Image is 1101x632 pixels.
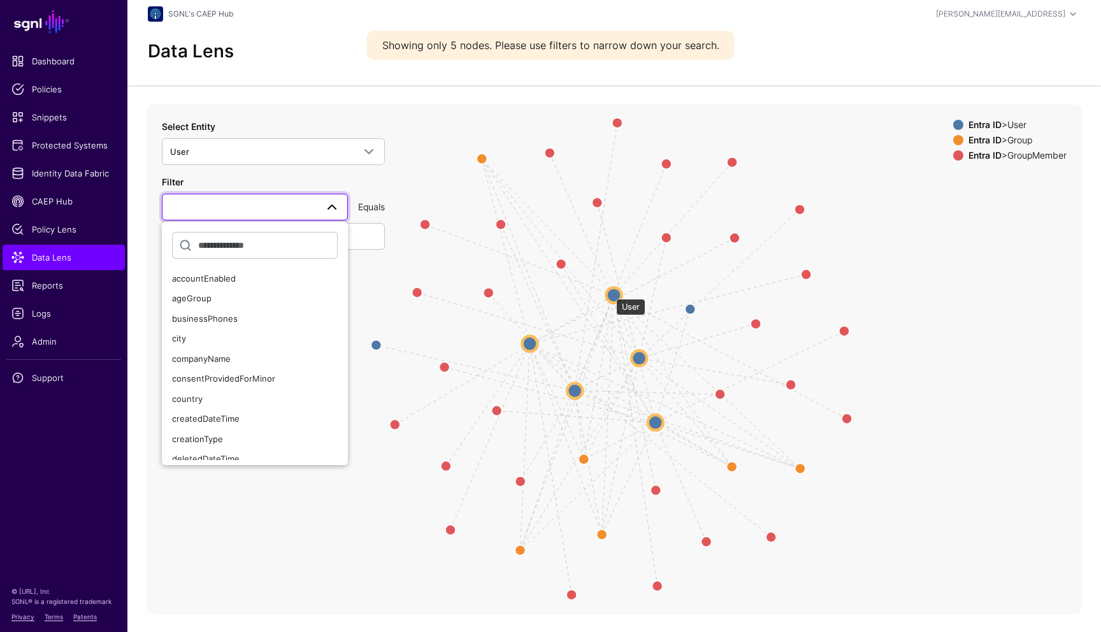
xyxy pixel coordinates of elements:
div: > GroupMember [966,150,1069,161]
a: Dashboard [3,48,125,74]
span: Snippets [11,111,116,124]
a: Policies [3,76,125,102]
a: SGNL [8,8,120,36]
a: Privacy [11,613,34,621]
button: createdDateTime [162,409,348,429]
span: accountEnabled [172,273,236,284]
button: ageGroup [162,289,348,309]
a: Patents [73,613,97,621]
div: Equals [353,200,390,213]
button: companyName [162,349,348,370]
button: country [162,389,348,410]
a: Admin [3,329,125,354]
span: Identity Data Fabric [11,167,116,180]
span: Admin [11,335,116,348]
a: Terms [45,613,63,621]
button: creationType [162,429,348,450]
div: > Group [966,135,1069,145]
button: city [162,329,348,349]
div: Showing only 5 nodes. Please use filters to narrow down your search. [367,31,735,60]
span: Policies [11,83,116,96]
strong: Entra ID [968,119,1002,130]
span: businessPhones [172,313,238,324]
a: CAEP Hub [3,189,125,214]
span: creationType [172,434,223,444]
div: > User [966,120,1069,130]
span: Policy Lens [11,223,116,236]
div: [PERSON_NAME][EMAIL_ADDRESS] [936,8,1065,20]
span: deletedDateTime [172,454,240,464]
span: User [170,147,189,157]
p: © [URL], Inc [11,586,116,596]
h2: Data Lens [148,41,234,62]
strong: Entra ID [968,150,1002,161]
button: accountEnabled [162,269,348,289]
label: Filter [162,175,183,189]
span: Data Lens [11,251,116,264]
span: consentProvidedForMinor [172,373,275,384]
strong: Entra ID [968,134,1002,145]
span: Logs [11,307,116,320]
label: Select Entity [162,120,215,133]
a: Logs [3,301,125,326]
span: Dashboard [11,55,116,68]
span: Support [11,371,116,384]
p: SGNL® is a registered trademark [11,596,116,607]
button: consentProvidedForMinor [162,369,348,389]
span: Protected Systems [11,139,116,152]
a: Policy Lens [3,217,125,242]
span: CAEP Hub [11,195,116,208]
span: ageGroup [172,293,212,303]
a: Data Lens [3,245,125,270]
span: city [172,333,186,343]
div: User [616,299,645,315]
a: Protected Systems [3,133,125,158]
a: SGNL's CAEP Hub [168,9,233,18]
span: country [172,394,203,404]
button: deletedDateTime [162,449,348,470]
a: Identity Data Fabric [3,161,125,186]
a: Reports [3,273,125,298]
span: companyName [172,354,231,364]
a: Snippets [3,104,125,130]
img: svg+xml;base64,PHN2ZyB3aWR0aD0iNjQiIGhlaWdodD0iNjQiIHZpZXdCb3g9IjAgMCA2NCA2NCIgZmlsbD0ibm9uZSIgeG... [148,6,163,22]
button: businessPhones [162,309,348,329]
span: Reports [11,279,116,292]
span: createdDateTime [172,413,240,424]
